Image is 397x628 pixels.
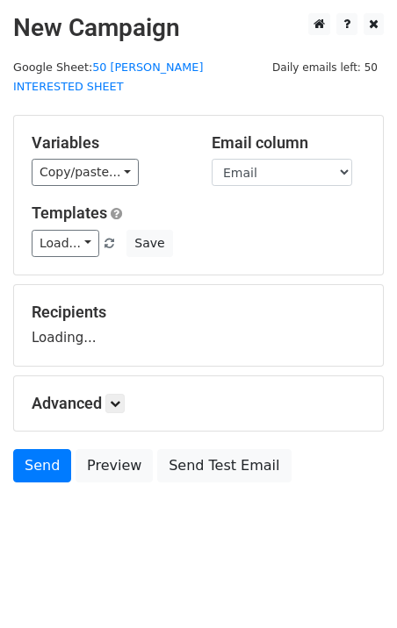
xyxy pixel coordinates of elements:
a: 50 [PERSON_NAME] INTERESTED SHEET [13,61,203,94]
h5: Variables [32,133,185,153]
h5: Recipients [32,303,365,322]
a: Templates [32,203,107,222]
a: Daily emails left: 50 [266,61,384,74]
span: Daily emails left: 50 [266,58,384,77]
h5: Advanced [32,394,365,413]
small: Google Sheet: [13,61,203,94]
a: Preview [76,449,153,482]
button: Save [126,230,172,257]
h5: Email column [212,133,365,153]
h2: New Campaign [13,13,384,43]
div: Loading... [32,303,365,348]
a: Send Test Email [157,449,291,482]
a: Send [13,449,71,482]
a: Load... [32,230,99,257]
